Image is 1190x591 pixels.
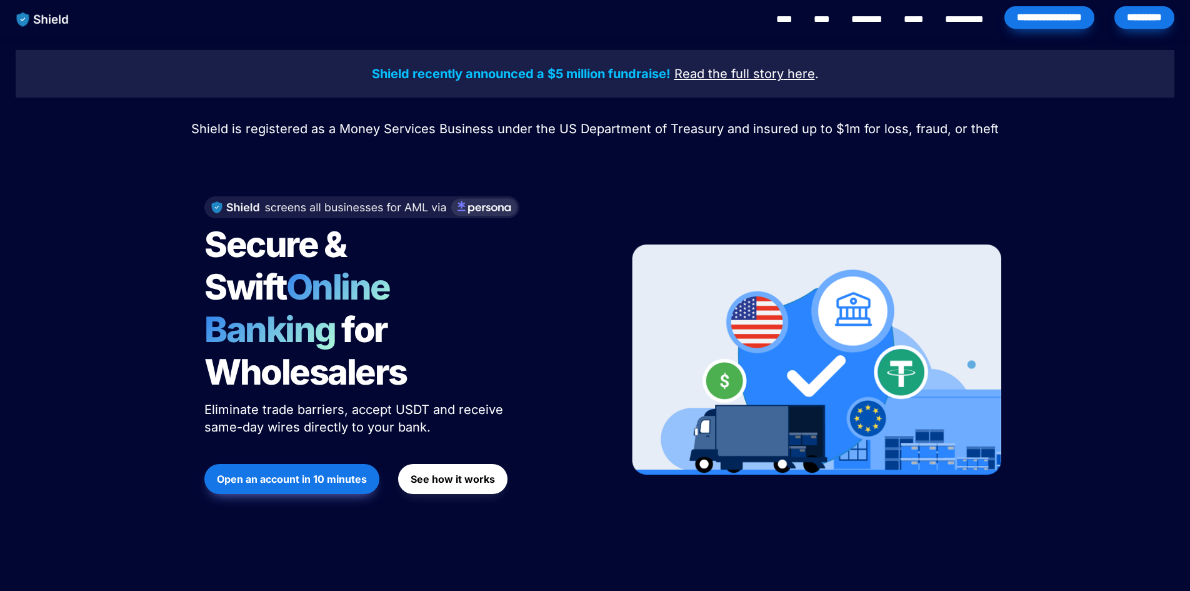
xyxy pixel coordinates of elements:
strong: Shield recently announced a $5 million fundraise! [372,66,671,81]
strong: See how it works [411,473,495,485]
a: here [787,68,815,81]
a: Read the full story [674,68,784,81]
span: Eliminate trade barriers, accept USDT and receive same-day wires directly to your bank. [204,402,507,435]
u: here [787,66,815,81]
button: Open an account in 10 minutes [204,464,379,494]
span: Secure & Swift [204,223,352,308]
button: See how it works [398,464,507,494]
img: website logo [11,6,75,33]
span: . [815,66,819,81]
u: Read the full story [674,66,784,81]
a: See how it works [398,458,507,500]
span: Online Banking [204,266,402,351]
span: for Wholesalers [204,308,407,393]
strong: Open an account in 10 minutes [217,473,367,485]
a: Open an account in 10 minutes [204,458,379,500]
span: Shield is registered as a Money Services Business under the US Department of Treasury and insured... [191,121,999,136]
